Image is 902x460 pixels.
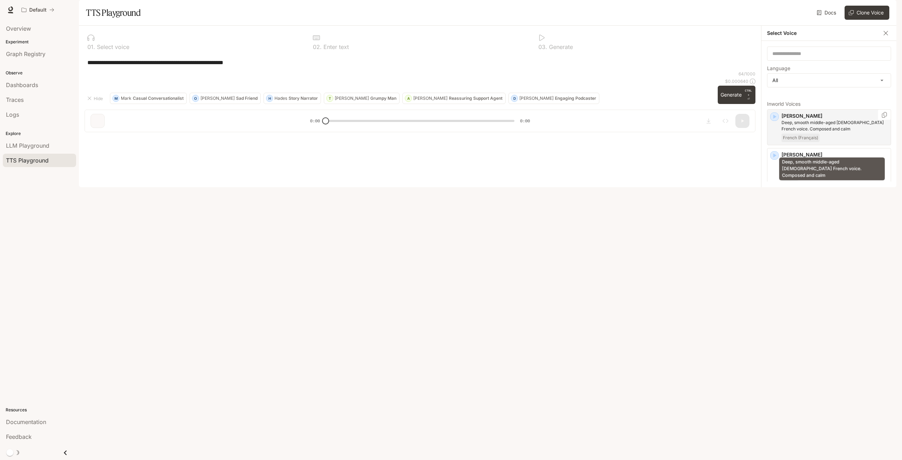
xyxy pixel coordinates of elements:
p: [PERSON_NAME] [413,96,447,100]
button: GenerateCTRL +⏎ [718,86,755,104]
h1: TTS Playground [86,6,141,20]
button: Clone Voice [845,6,889,20]
div: M [113,93,119,104]
p: Deep, smooth middle-aged male French voice. Composed and calm [781,119,888,132]
p: Story Narrator [289,96,318,100]
button: O[PERSON_NAME]Sad Friend [190,93,261,104]
div: H [266,93,273,104]
button: Copy Voice ID [881,112,888,118]
div: O [192,93,199,104]
p: Mark [121,96,131,100]
p: [PERSON_NAME] [200,96,235,100]
p: ⏎ [745,88,753,101]
button: T[PERSON_NAME]Grumpy Man [324,93,400,104]
p: 0 3 . [538,44,547,50]
p: [PERSON_NAME] [781,151,888,158]
div: T [327,93,333,104]
p: Language [767,66,790,71]
button: A[PERSON_NAME]Reassuring Support Agent [402,93,506,104]
div: A [405,93,412,104]
p: Generate [547,44,573,50]
div: Deep, smooth middle-aged [DEMOGRAPHIC_DATA] French voice. Composed and calm [779,158,885,180]
p: [PERSON_NAME] [781,112,888,119]
p: Inworld Voices [767,102,891,106]
div: D [511,93,518,104]
p: Enter text [322,44,349,50]
p: 64 / 1000 [739,71,755,77]
a: Docs [815,6,839,20]
p: [PERSON_NAME] [335,96,369,100]
p: Reassuring Support Agent [449,96,502,100]
button: Hide [85,93,107,104]
p: 0 2 . [313,44,322,50]
p: Sad Friend [236,96,258,100]
p: Select voice [95,44,129,50]
button: All workspaces [18,3,57,17]
p: CTRL + [745,88,753,97]
p: Default [29,7,47,13]
p: 0 1 . [87,44,95,50]
button: HHadesStory Narrator [264,93,321,104]
button: D[PERSON_NAME]Engaging Podcaster [508,93,599,104]
p: $ 0.000640 [725,78,748,84]
p: Hades [274,96,287,100]
p: [PERSON_NAME] [519,96,554,100]
p: Grumpy Man [370,96,396,100]
p: Casual Conversationalist [133,96,184,100]
span: French (Français) [781,134,820,142]
button: MMarkCasual Conversationalist [110,93,187,104]
p: Engaging Podcaster [555,96,596,100]
div: All [767,74,891,87]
